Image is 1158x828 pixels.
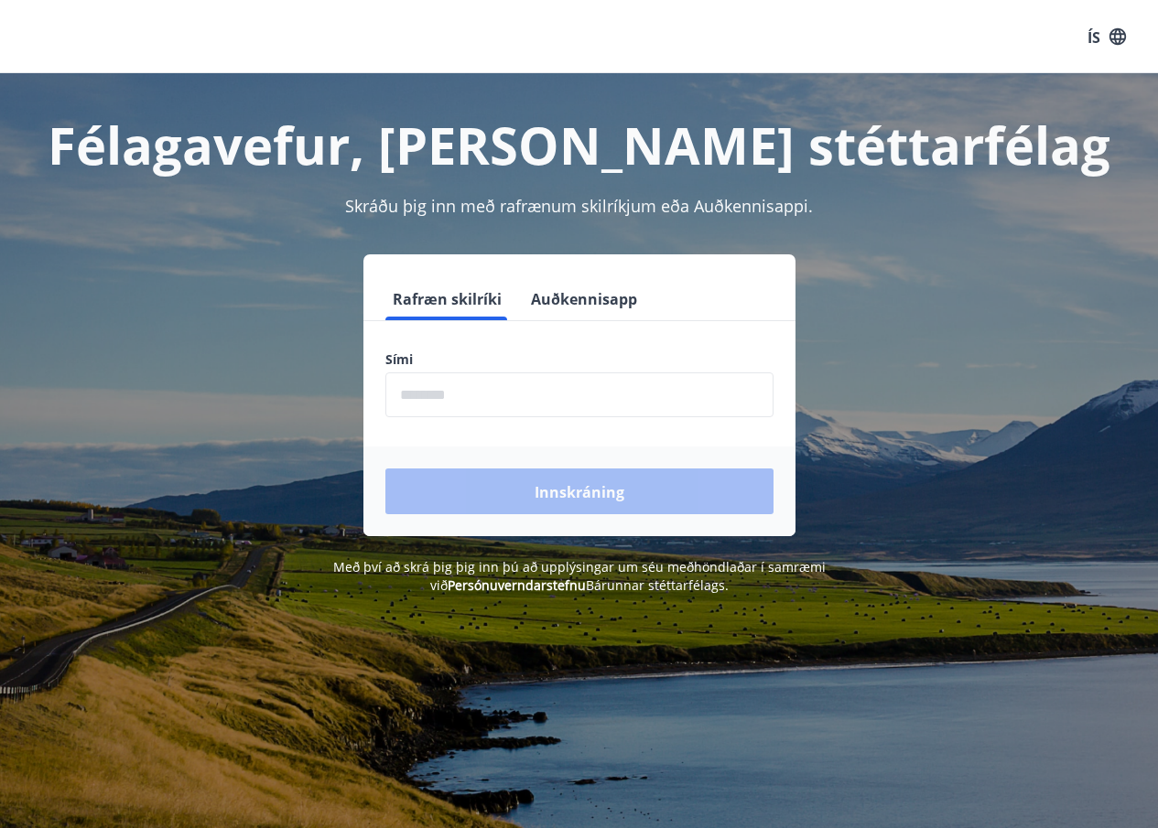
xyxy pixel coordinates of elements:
[333,558,826,594] font: Með því að skrá þig þig inn þú að upplýsingar um séu meðhöndlaðar í samræmi við
[393,289,502,309] font: Rafræn skilríki
[1077,19,1136,54] button: ÍS
[1088,27,1100,47] font: ÍS
[531,289,637,309] font: Auðkennisapp
[586,576,729,594] font: Bárunnar stéttarfélags.
[48,110,1110,179] font: Félagavefur, [PERSON_NAME] stéttarfélag
[448,576,586,594] a: Persónuverndarstefnu
[385,350,413,368] font: Sími
[345,195,813,217] font: Skráðu þig inn með rafrænum skilríkjum eða Auðkennisappi.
